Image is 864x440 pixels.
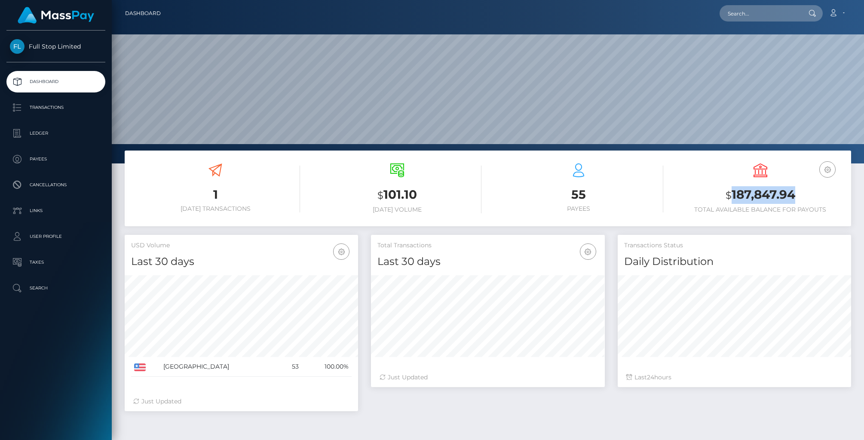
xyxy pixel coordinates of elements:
a: Dashboard [6,71,105,92]
h3: 55 [494,186,663,203]
td: [GEOGRAPHIC_DATA] [160,357,280,377]
div: Last hours [626,373,843,382]
p: Dashboard [10,75,102,88]
small: $ [726,189,732,201]
h4: Last 30 days [377,254,598,269]
img: Full Stop Limited [10,39,25,54]
span: Full Stop Limited [6,43,105,50]
small: $ [377,189,383,201]
a: Search [6,277,105,299]
a: Dashboard [125,4,161,22]
td: 53 [280,357,302,377]
img: US.png [134,363,146,371]
p: Search [10,282,102,295]
h6: [DATE] Transactions [131,205,300,212]
p: User Profile [10,230,102,243]
p: Transactions [10,101,102,114]
p: Links [10,204,102,217]
h4: Last 30 days [131,254,352,269]
p: Ledger [10,127,102,140]
h6: Payees [494,205,663,212]
a: User Profile [6,226,105,247]
h3: 101.10 [313,186,482,204]
a: Links [6,200,105,222]
div: Just Updated [380,373,596,382]
h3: 187,847.94 [676,186,845,204]
td: 100.00% [302,357,352,377]
a: Cancellations [6,174,105,196]
h3: 1 [131,186,300,203]
div: Just Updated [133,397,349,406]
p: Payees [10,153,102,166]
h5: USD Volume [131,241,352,250]
h5: Transactions Status [624,241,845,250]
img: MassPay Logo [18,7,94,24]
a: Transactions [6,97,105,118]
input: Search... [720,5,800,22]
span: 24 [647,373,654,381]
h5: Total Transactions [377,241,598,250]
h6: [DATE] Volume [313,206,482,213]
h6: Total Available Balance for Payouts [676,206,845,213]
a: Payees [6,148,105,170]
h4: Daily Distribution [624,254,845,269]
a: Taxes [6,252,105,273]
a: Ledger [6,123,105,144]
p: Cancellations [10,178,102,191]
p: Taxes [10,256,102,269]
